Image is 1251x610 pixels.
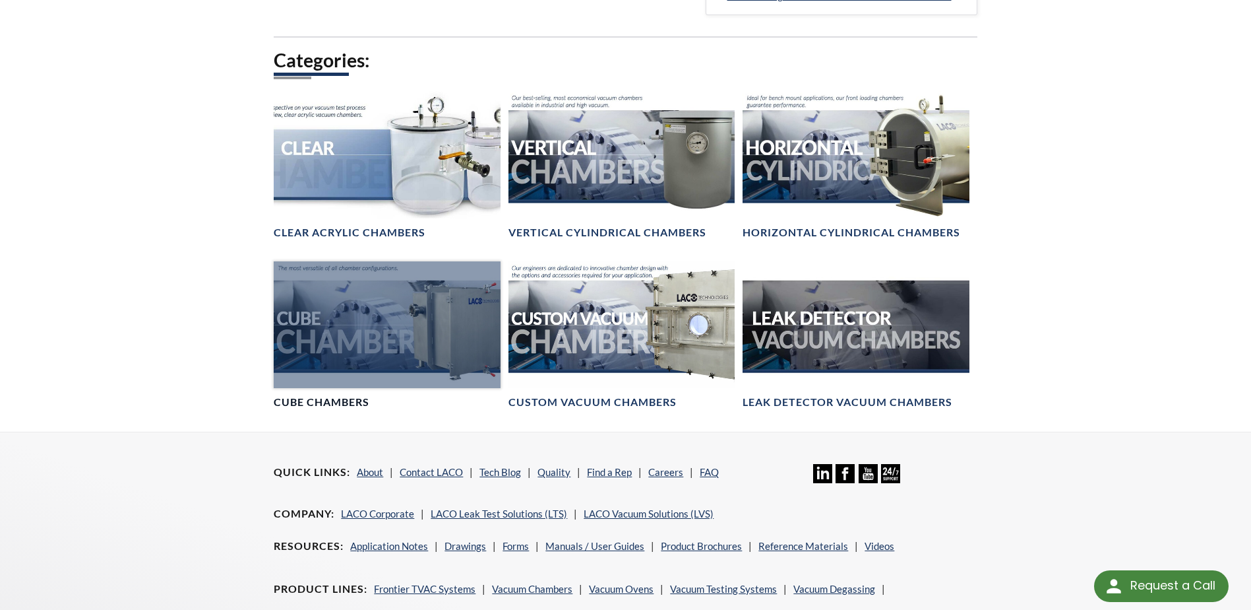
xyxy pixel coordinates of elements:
[274,582,367,596] h4: Product Lines
[881,464,900,483] img: 24/7 Support Icon
[743,261,969,410] a: Leak Test Vacuum Chambers headerLeak Detector Vacuum Chambers
[584,508,714,520] a: LACO Vacuum Solutions (LVS)
[1094,570,1229,602] div: Request a Call
[431,508,567,520] a: LACO Leak Test Solutions (LTS)
[758,540,848,552] a: Reference Materials
[400,466,463,478] a: Contact LACO
[508,226,706,240] h4: Vertical Cylindrical Chambers
[492,583,572,595] a: Vacuum Chambers
[503,540,529,552] a: Forms
[743,395,952,409] h4: Leak Detector Vacuum Chambers
[793,583,875,595] a: Vacuum Degassing
[274,507,334,521] h4: Company
[274,539,344,553] h4: Resources
[274,91,500,240] a: Clear Chambers headerClear Acrylic Chambers
[508,395,677,409] h4: Custom Vacuum Chambers
[274,465,350,479] h4: Quick Links
[274,48,977,73] h2: Categories:
[670,583,777,595] a: Vacuum Testing Systems
[341,508,414,520] a: LACO Corporate
[587,466,632,478] a: Find a Rep
[479,466,521,478] a: Tech Blog
[274,226,425,240] h4: Clear Acrylic Chambers
[357,466,383,478] a: About
[700,466,719,478] a: FAQ
[881,473,900,485] a: 24/7 Support
[589,583,654,595] a: Vacuum Ovens
[1130,570,1215,601] div: Request a Call
[545,540,644,552] a: Manuals / User Guides
[508,91,735,240] a: Vertical Vacuum Chambers headerVertical Cylindrical Chambers
[1103,576,1124,597] img: round button
[508,261,735,410] a: Custom Vacuum Chamber headerCustom Vacuum Chambers
[444,540,486,552] a: Drawings
[274,395,369,409] h4: Cube Chambers
[865,540,894,552] a: Videos
[374,583,475,595] a: Frontier TVAC Systems
[661,540,742,552] a: Product Brochures
[537,466,570,478] a: Quality
[648,466,683,478] a: Careers
[274,261,500,410] a: Cube Chambers headerCube Chambers
[743,91,969,240] a: Horizontal Cylindrical headerHorizontal Cylindrical Chambers
[350,540,428,552] a: Application Notes
[743,226,960,240] h4: Horizontal Cylindrical Chambers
